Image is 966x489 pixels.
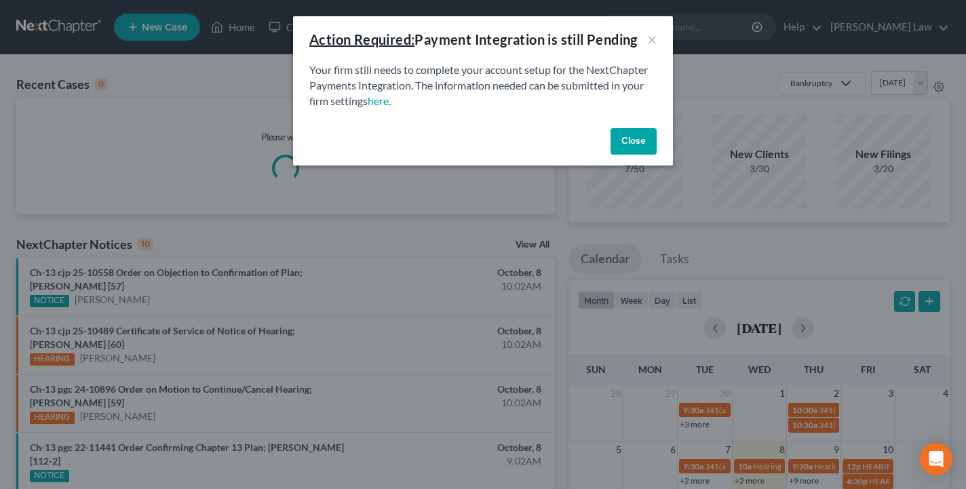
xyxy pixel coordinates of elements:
[647,31,657,47] button: ×
[309,31,414,47] u: Action Required:
[309,30,638,49] div: Payment Integration is still Pending
[920,443,952,475] div: Open Intercom Messenger
[368,94,389,107] a: here
[611,128,657,155] button: Close
[309,62,657,109] p: Your firm still needs to complete your account setup for the NextChapter Payments Integration. Th...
